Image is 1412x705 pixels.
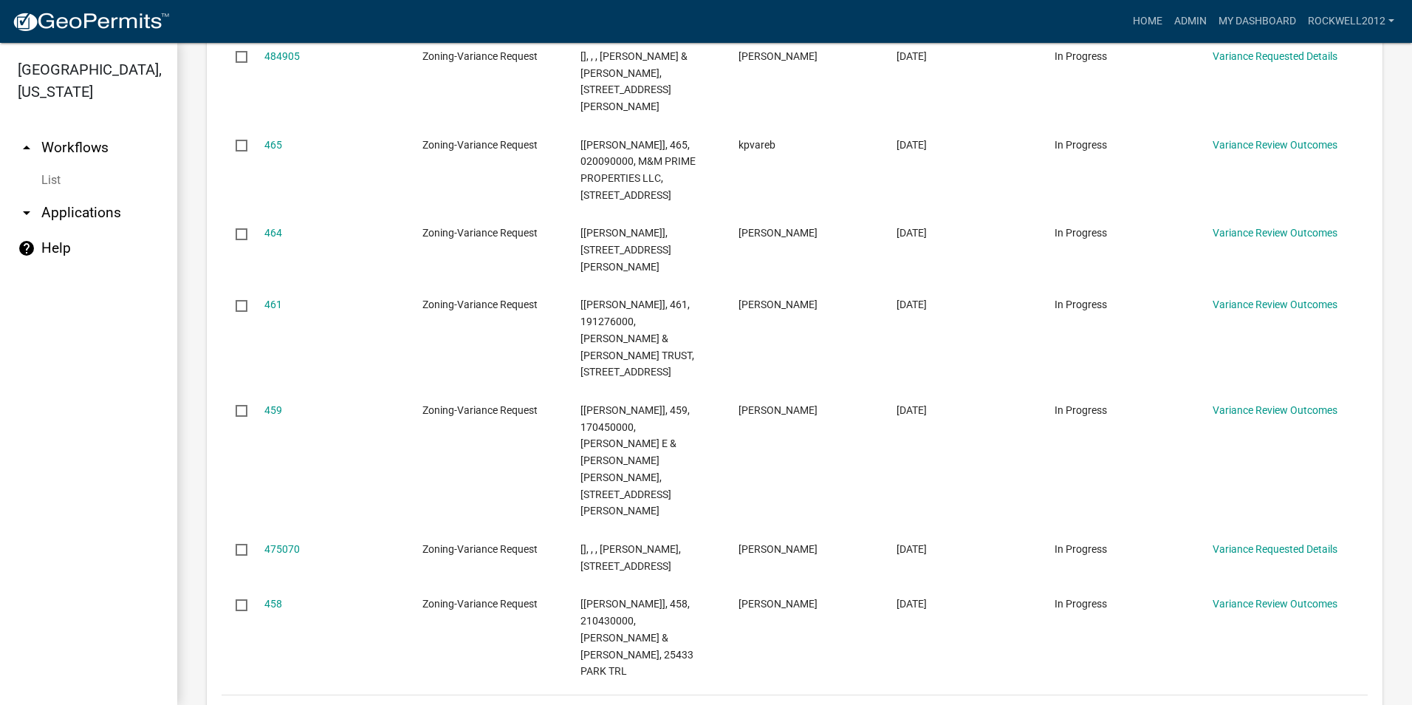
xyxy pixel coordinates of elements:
span: [Susan Rockwell], 461, 191276000, BRADLEY R & JOANNA CALLAHAN TRUST, 11911 FERN BEACH DR [580,299,694,378]
span: [], , , BRADLEY W & ROBYN L THORVILSON, 31816 SW PICKEREL LAKE RD [580,50,688,112]
span: Robyn L Thorvilson [738,50,818,62]
span: [Susan Rockwell], 464, 170070000, CLARENCE BARKER, 17718 CO HWY 6 [580,227,671,273]
span: Sara B Knudson [738,404,818,416]
span: Jenny Stafford [738,543,818,555]
span: Zoning-Variance Request [422,598,538,610]
a: 459 [264,404,282,416]
span: 09/09/2025 [897,404,927,416]
span: [Susan Rockwell], 459, 170450000, BRIAN E & J BERG-GRAMER GRAMER, 11253 W LAKE EUNICE RD [580,404,690,517]
span: In Progress [1055,139,1107,151]
span: In Progress [1055,543,1107,555]
span: Clarence Barker [738,227,818,239]
span: In Progress [1055,404,1107,416]
a: Variance Review Outcomes [1213,404,1337,416]
a: Variance Requested Details [1213,50,1337,62]
a: My Dashboard [1213,7,1302,35]
span: 09/16/2025 [897,299,927,310]
a: Variance Requested Details [1213,543,1337,555]
a: Rockwell2012 [1302,7,1400,35]
span: 09/08/2025 [897,543,927,555]
a: 465 [264,139,282,151]
span: 09/23/2025 [897,139,927,151]
span: Zoning-Variance Request [422,299,538,310]
span: 09/28/2025 [897,50,927,62]
a: Variance Review Outcomes [1213,598,1337,610]
a: 464 [264,227,282,239]
span: Zoning-Variance Request [422,543,538,555]
span: In Progress [1055,50,1107,62]
span: [], , , JENNY STAFFORD, 11518 CO HWY 11 [580,543,681,572]
a: 461 [264,299,282,310]
span: Joanna Callahan [738,299,818,310]
a: 484905 [264,50,300,62]
i: arrow_drop_down [18,204,35,222]
a: Variance Review Outcomes [1213,139,1337,151]
span: In Progress [1055,598,1107,610]
span: Zoning-Variance Request [422,404,538,416]
span: Paul W Stangl [738,598,818,610]
a: Admin [1168,7,1213,35]
span: 09/23/2025 [897,227,927,239]
span: Zoning-Variance Request [422,227,538,239]
a: Variance Review Outcomes [1213,227,1337,239]
i: arrow_drop_up [18,139,35,157]
span: [Susan Rockwell], 458, 210430000, PAUL W & JULIE STANGL, 25433 PARK TRL [580,598,693,677]
span: Zoning-Variance Request [422,50,538,62]
span: In Progress [1055,299,1107,310]
a: 475070 [264,543,300,555]
a: 458 [264,598,282,610]
span: 09/04/2025 [897,598,927,610]
i: help [18,239,35,257]
span: Zoning-Variance Request [422,139,538,151]
span: In Progress [1055,227,1107,239]
a: Variance Review Outcomes [1213,299,1337,310]
a: Home [1127,7,1168,35]
span: [Susan Rockwell], 465, 020090000, M&M PRIME PROPERTIES LLC, 21601 US HWY 10 [580,139,696,201]
span: kpvareb [738,139,775,151]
